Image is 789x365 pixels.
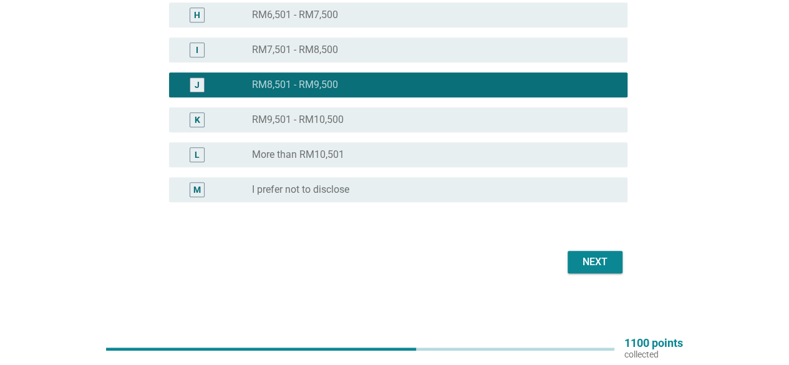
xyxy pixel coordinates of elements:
[195,114,200,127] div: K
[578,255,612,270] div: Next
[252,9,338,21] label: RM6,501 - RM7,500
[196,44,198,57] div: I
[194,9,200,22] div: H
[195,79,200,92] div: J
[252,44,338,56] label: RM7,501 - RM8,500
[193,183,201,197] div: M
[195,148,200,162] div: L
[624,338,683,349] p: 1100 points
[252,183,349,196] label: I prefer not to disclose
[252,114,344,126] label: RM9,501 - RM10,500
[568,251,622,273] button: Next
[624,349,683,360] p: collected
[252,79,338,91] label: RM8,501 - RM9,500
[252,148,344,161] label: More than RM10,501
